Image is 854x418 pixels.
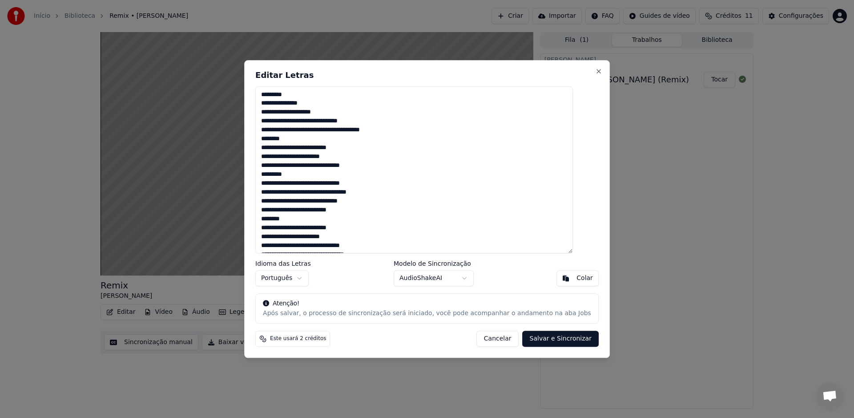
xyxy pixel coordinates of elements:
div: Colar [576,274,593,283]
button: Cancelar [476,331,519,347]
div: Após salvar, o processo de sincronização será iniciado, você pode acompanhar o andamento na aba Jobs [263,309,591,318]
div: Atenção! [263,299,591,308]
button: Salvar e Sincronizar [523,331,599,347]
label: Idioma das Letras [255,260,311,267]
label: Modelo de Sincronização [394,260,474,267]
span: Este usará 2 créditos [270,335,326,342]
h2: Editar Letras [255,71,599,79]
button: Colar [556,270,599,286]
